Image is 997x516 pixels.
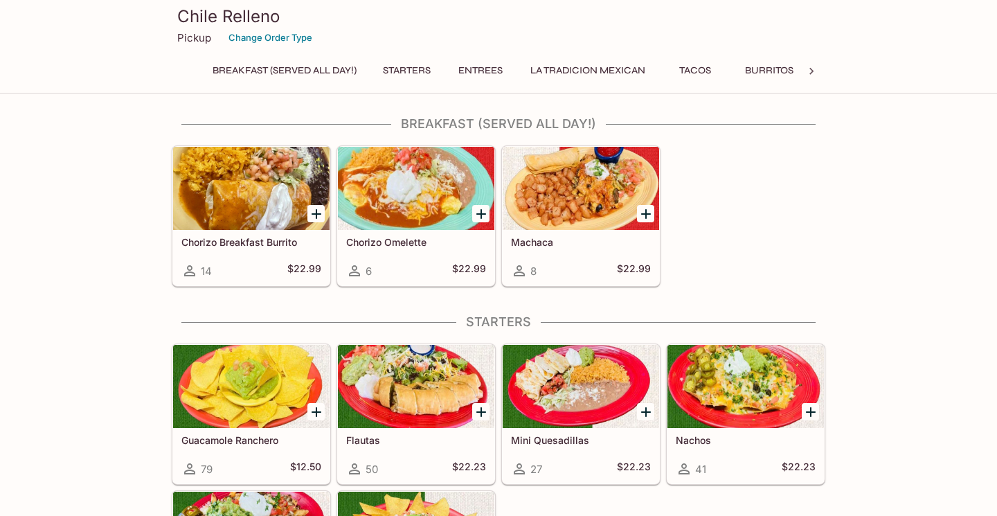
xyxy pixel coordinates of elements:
[173,147,330,230] div: Chorizo Breakfast Burrito
[617,263,651,279] h5: $22.99
[695,463,706,476] span: 41
[449,61,512,80] button: Entrees
[337,344,495,484] a: Flautas50$22.23
[177,6,820,27] h3: Chile Relleno
[338,345,494,428] div: Flautas
[472,205,489,222] button: Add Chorizo Omelette
[366,463,378,476] span: 50
[172,116,825,132] h4: Breakfast (Served ALL DAY!)
[617,461,651,477] h5: $22.23
[205,61,364,80] button: Breakfast (Served ALL DAY!)
[802,403,819,420] button: Add Nachos
[511,434,651,446] h5: Mini Quesadillas
[452,461,486,477] h5: $22.23
[503,147,659,230] div: Machaca
[637,205,654,222] button: Add Machaca
[338,147,494,230] div: Chorizo Omelette
[346,434,486,446] h5: Flautas
[172,146,330,286] a: Chorizo Breakfast Burrito14$22.99
[502,146,660,286] a: Machaca8$22.99
[172,344,330,484] a: Guacamole Ranchero79$12.50
[667,345,824,428] div: Nachos
[222,27,318,48] button: Change Order Type
[523,61,653,80] button: La Tradicion Mexican
[173,345,330,428] div: Guacamole Ranchero
[472,403,489,420] button: Add Flautas
[676,434,816,446] h5: Nachos
[503,345,659,428] div: Mini Quesadillas
[172,314,825,330] h4: Starters
[290,461,321,477] h5: $12.50
[502,344,660,484] a: Mini Quesadillas27$22.23
[375,61,438,80] button: Starters
[530,463,542,476] span: 27
[181,434,321,446] h5: Guacamole Ranchero
[177,31,211,44] p: Pickup
[307,403,325,420] button: Add Guacamole Ranchero
[782,461,816,477] h5: $22.23
[201,463,213,476] span: 79
[511,236,651,248] h5: Machaca
[664,61,726,80] button: Tacos
[667,344,825,484] a: Nachos41$22.23
[452,263,486,279] h5: $22.99
[637,403,654,420] button: Add Mini Quesadillas
[346,236,486,248] h5: Chorizo Omelette
[307,205,325,222] button: Add Chorizo Breakfast Burrito
[737,61,801,80] button: Burritos
[366,265,372,278] span: 6
[337,146,495,286] a: Chorizo Omelette6$22.99
[287,263,321,279] h5: $22.99
[530,265,537,278] span: 8
[201,265,212,278] span: 14
[181,236,321,248] h5: Chorizo Breakfast Burrito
